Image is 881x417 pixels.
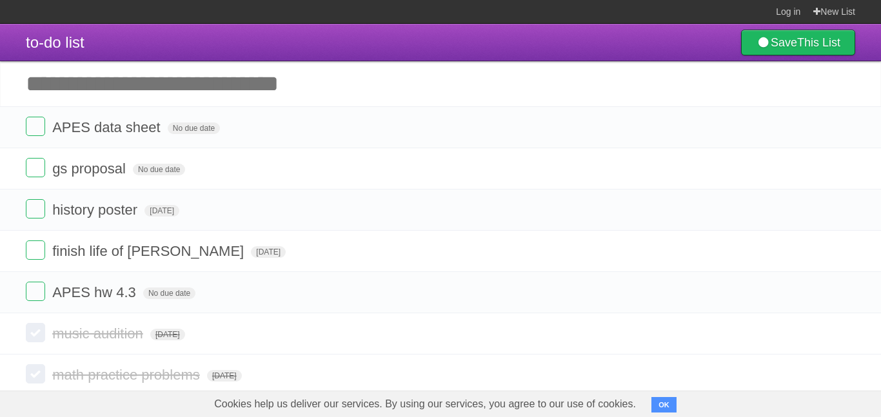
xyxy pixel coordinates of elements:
[144,205,179,217] span: [DATE]
[52,160,129,177] span: gs proposal
[26,158,45,177] label: Done
[133,164,185,175] span: No due date
[150,329,185,340] span: [DATE]
[26,282,45,301] label: Done
[26,117,45,136] label: Done
[651,397,677,412] button: OK
[52,119,164,135] span: APES data sheet
[741,30,855,55] a: SaveThis List
[26,364,45,383] label: Done
[797,36,840,49] b: This List
[207,370,242,382] span: [DATE]
[201,391,649,417] span: Cookies help us deliver our services. By using our services, you agree to our use of cookies.
[52,202,141,218] span: history poster
[168,122,220,134] span: No due date
[52,284,139,300] span: APES hw 4.3
[52,243,247,259] span: finish life of [PERSON_NAME]
[26,240,45,260] label: Done
[52,367,203,383] span: math practice problems
[26,34,84,51] span: to-do list
[251,246,286,258] span: [DATE]
[26,323,45,342] label: Done
[52,325,146,342] span: music audition
[26,199,45,218] label: Done
[143,287,195,299] span: No due date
